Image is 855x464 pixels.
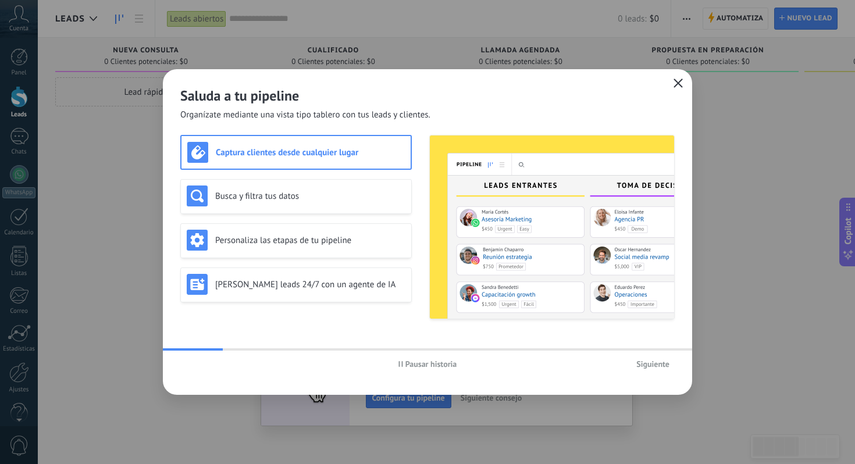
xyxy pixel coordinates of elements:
span: Pausar historia [405,360,457,368]
h3: [PERSON_NAME] leads 24/7 con un agente de IA [215,279,405,290]
span: Organízate mediante una vista tipo tablero con tus leads y clientes. [180,109,430,121]
h2: Saluda a tu pipeline [180,87,675,105]
h3: Personaliza las etapas de tu pipeline [215,235,405,246]
span: Siguiente [636,360,669,368]
h3: Busca y filtra tus datos [215,191,405,202]
h3: Captura clientes desde cualquier lugar [216,147,405,158]
button: Pausar historia [393,355,462,373]
button: Siguiente [631,355,675,373]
